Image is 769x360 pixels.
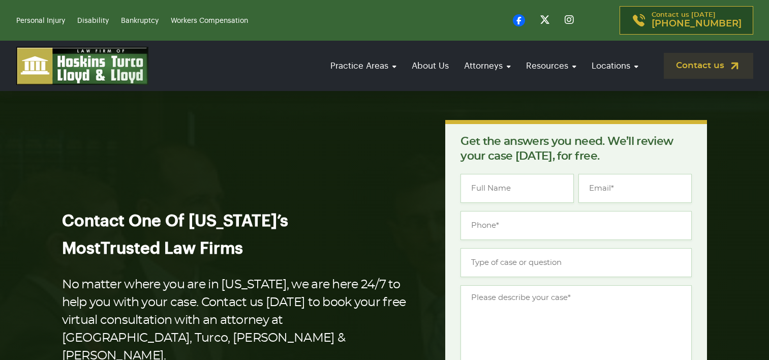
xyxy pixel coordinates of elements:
a: Personal Injury [16,17,65,24]
a: Bankruptcy [121,17,159,24]
input: Phone* [460,211,692,240]
a: About Us [407,51,454,80]
span: Contact One Of [US_STATE]’s [62,213,288,229]
a: Workers Compensation [171,17,248,24]
a: Disability [77,17,109,24]
input: Type of case or question [460,248,692,277]
span: Trusted Law Firms [101,241,243,257]
a: Contact us [DATE][PHONE_NUMBER] [620,6,753,35]
a: Locations [587,51,643,80]
a: Resources [521,51,581,80]
p: Contact us [DATE] [652,12,742,29]
p: Get the answers you need. We’ll review your case [DATE], for free. [460,134,692,164]
a: Attorneys [459,51,516,80]
input: Email* [578,174,692,203]
span: Most [62,241,101,257]
img: logo [16,47,148,85]
span: [PHONE_NUMBER] [652,19,742,29]
a: Practice Areas [325,51,402,80]
input: Full Name [460,174,574,203]
a: Contact us [664,53,753,79]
